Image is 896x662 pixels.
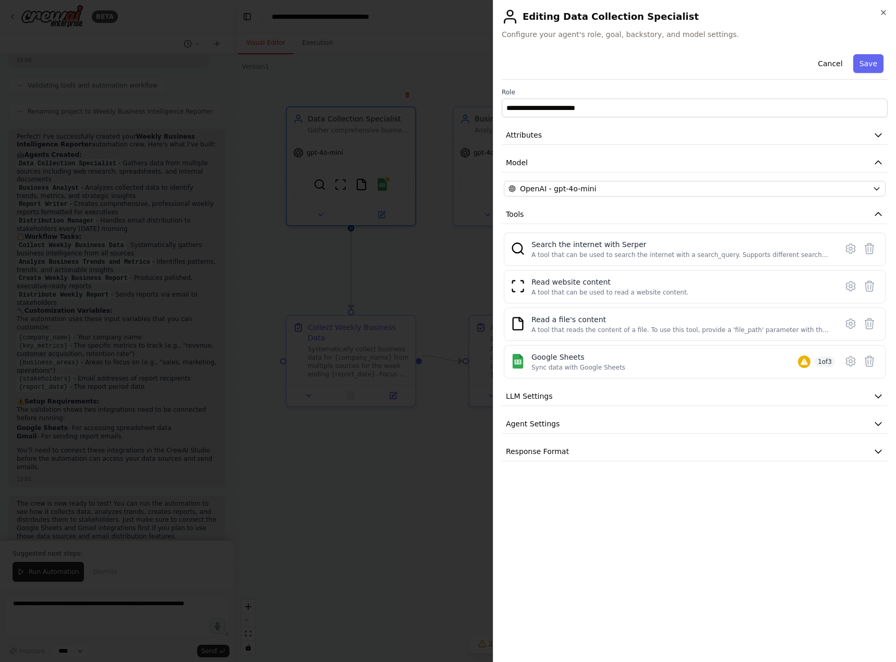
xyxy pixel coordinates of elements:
button: Delete tool [860,239,879,258]
span: Tools [506,209,524,219]
label: Role [502,88,888,96]
button: Configure tool [841,277,860,296]
img: SerperDevTool [511,241,525,256]
span: Model [506,157,528,168]
span: LLM Settings [506,391,553,401]
div: A tool that can be used to read a website content. [531,288,689,297]
span: Agent Settings [506,419,560,429]
button: Configure tool [841,314,860,333]
button: Delete tool [860,352,879,371]
div: Read website content [531,277,689,287]
span: Configure your agent's role, goal, backstory, and model settings. [502,29,888,40]
button: Save [853,54,883,73]
span: Attributes [506,130,542,140]
button: Agent Settings [502,414,888,434]
button: Attributes [502,126,888,145]
span: Response Format [506,446,569,457]
div: Sync data with Google Sheets [531,363,625,372]
button: Delete tool [860,314,879,333]
button: Tools [502,205,888,224]
div: A tool that can be used to search the internet with a search_query. Supports different search typ... [531,251,831,259]
button: Response Format [502,442,888,461]
button: OpenAI - gpt-4o-mini [504,181,886,197]
div: Google Sheets [531,352,625,362]
button: Cancel [812,54,849,73]
h2: Editing Data Collection Specialist [502,8,888,25]
div: Read a file's content [531,314,831,325]
button: Configure tool [841,352,860,371]
button: LLM Settings [502,387,888,406]
img: ScrapeWebsiteTool [511,279,525,293]
img: Google Sheets [511,354,525,369]
img: FileReadTool [511,316,525,331]
button: Delete tool [860,277,879,296]
button: Model [502,153,888,173]
div: Search the internet with Serper [531,239,831,250]
button: Configure tool [841,239,860,258]
span: 1 of 3 [815,357,835,367]
span: OpenAI - gpt-4o-mini [520,183,596,194]
div: A tool that reads the content of a file. To use this tool, provide a 'file_path' parameter with t... [531,326,831,334]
